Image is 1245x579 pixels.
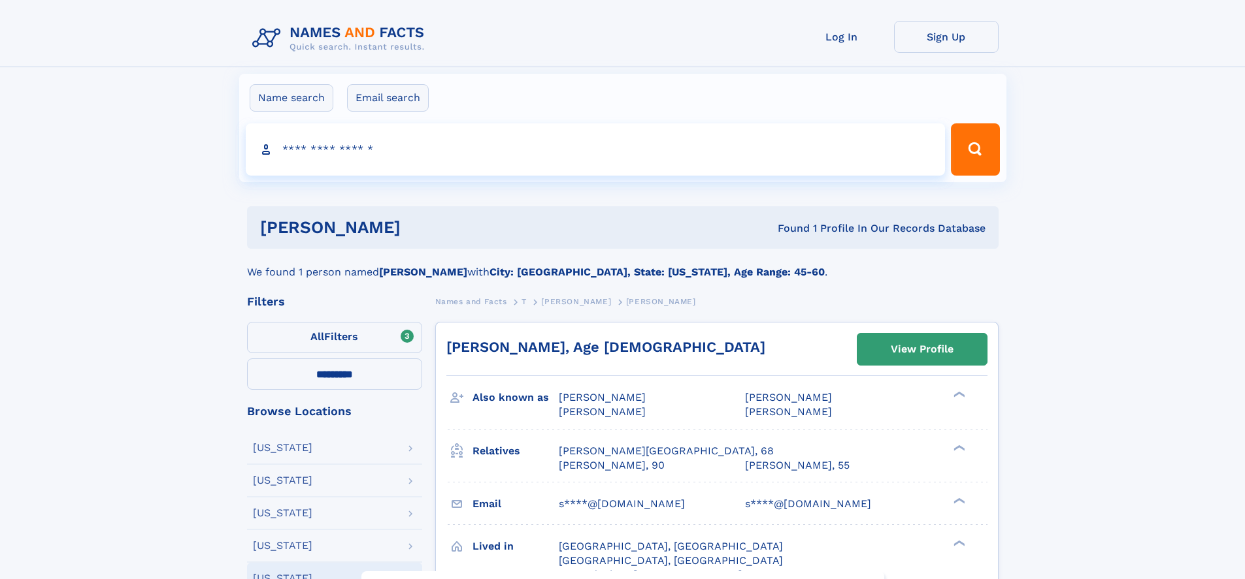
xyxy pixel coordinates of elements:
[559,444,774,458] a: [PERSON_NAME][GEOGRAPHIC_DATA], 68
[247,249,999,280] div: We found 1 person named with .
[857,334,987,365] a: View Profile
[473,535,559,557] h3: Lived in
[490,266,825,278] b: City: [GEOGRAPHIC_DATA], State: [US_STATE], Age Range: 45-60
[745,391,832,403] span: [PERSON_NAME]
[473,493,559,515] h3: Email
[950,539,966,547] div: ❯
[745,458,850,473] a: [PERSON_NAME], 55
[559,458,665,473] a: [PERSON_NAME], 90
[894,21,999,53] a: Sign Up
[522,293,527,309] a: T
[559,540,783,552] span: [GEOGRAPHIC_DATA], [GEOGRAPHIC_DATA]
[253,443,312,453] div: [US_STATE]
[626,297,696,306] span: [PERSON_NAME]
[247,296,422,307] div: Filters
[891,334,954,364] div: View Profile
[446,339,765,355] a: [PERSON_NAME], Age [DEMOGRAPHIC_DATA]
[347,84,429,112] label: Email search
[789,21,894,53] a: Log In
[247,322,422,353] label: Filters
[950,390,966,399] div: ❯
[951,123,999,176] button: Search Button
[253,508,312,518] div: [US_STATE]
[310,330,324,343] span: All
[250,84,333,112] label: Name search
[253,540,312,551] div: [US_STATE]
[559,405,646,418] span: [PERSON_NAME]
[247,405,422,417] div: Browse Locations
[246,123,946,176] input: search input
[950,443,966,452] div: ❯
[541,297,611,306] span: [PERSON_NAME]
[379,266,467,278] b: [PERSON_NAME]
[541,293,611,309] a: [PERSON_NAME]
[253,475,312,486] div: [US_STATE]
[745,405,832,418] span: [PERSON_NAME]
[559,554,783,567] span: [GEOGRAPHIC_DATA], [GEOGRAPHIC_DATA]
[589,221,986,236] div: Found 1 Profile In Our Records Database
[473,386,559,409] h3: Also known as
[260,219,589,236] h1: [PERSON_NAME]
[473,440,559,462] h3: Relatives
[247,21,435,56] img: Logo Names and Facts
[950,496,966,505] div: ❯
[559,391,646,403] span: [PERSON_NAME]
[435,293,507,309] a: Names and Facts
[522,297,527,306] span: T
